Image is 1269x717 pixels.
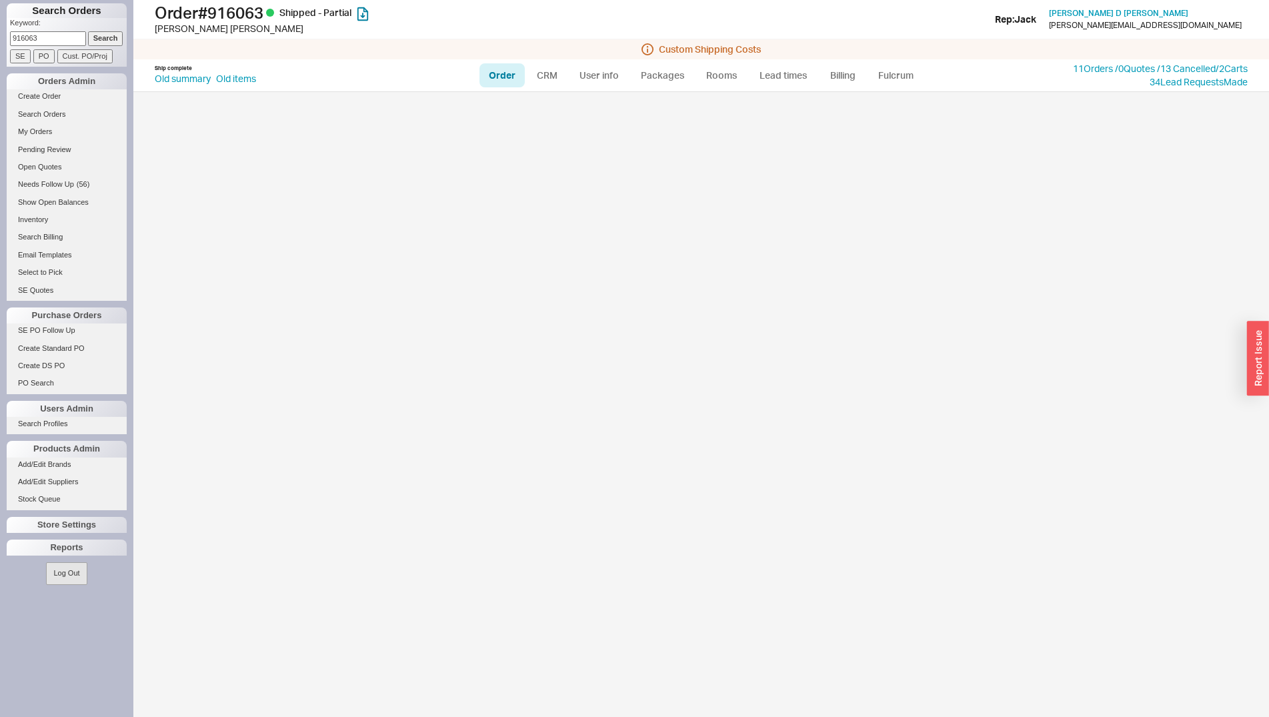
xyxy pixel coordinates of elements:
a: Open Quotes [7,160,127,174]
a: Add/Edit Suppliers [7,475,127,489]
a: Inventory [7,213,127,227]
a: My Orders [7,125,127,139]
span: Custom Shipping Costs [659,44,761,55]
a: 11Orders /0Quotes /13 Cancelled [1073,63,1216,74]
a: PO Search [7,376,127,390]
a: SE PO Follow Up [7,323,127,337]
div: Rep: Jack [995,13,1036,26]
input: Cust. PO/Proj [57,49,113,63]
div: Purchase Orders [7,307,127,323]
div: Products Admin [7,441,127,457]
input: PO [33,49,55,63]
a: [PERSON_NAME] D [PERSON_NAME] [1049,9,1188,18]
span: Pending Review [18,145,71,153]
div: [PERSON_NAME] [PERSON_NAME] [155,22,638,35]
a: Fulcrum [869,63,924,87]
a: Needs Follow Up(56) [7,177,127,191]
a: Search Orders [7,107,127,121]
a: Show Open Balances [7,195,127,209]
a: SE Quotes [7,283,127,297]
span: Shipped - Partial [279,7,351,18]
div: [PERSON_NAME][EMAIL_ADDRESS][DOMAIN_NAME] [1049,21,1242,30]
a: Create Standard PO [7,341,127,355]
a: Email Templates [7,248,127,262]
a: Search Profiles [7,417,127,431]
div: Orders Admin [7,73,127,89]
div: Ship complete [155,65,192,72]
a: Create DS PO [7,359,127,373]
input: Search [88,31,123,45]
a: 34Lead RequestsMade [1150,76,1248,87]
a: Old items [216,72,256,85]
a: Packages [631,63,694,87]
p: Keyword: [10,18,127,31]
a: Add/Edit Brands [7,458,127,472]
a: /2Carts [1216,63,1248,74]
a: Billing [820,63,866,87]
a: Create Order [7,89,127,103]
a: User info [569,63,629,87]
div: Users Admin [7,401,127,417]
a: Search Billing [7,230,127,244]
span: Needs Follow Up [18,180,74,188]
a: CRM [527,63,567,87]
a: Lead times [750,63,817,87]
a: Select to Pick [7,265,127,279]
h1: Search Orders [7,3,127,18]
button: Log Out [46,562,87,584]
h1: Order # 916063 [155,3,638,22]
span: [PERSON_NAME] D [PERSON_NAME] [1049,8,1188,18]
a: Stock Queue [7,492,127,506]
a: Order [479,63,525,87]
a: Old summary [155,72,211,85]
div: Reports [7,540,127,556]
a: Pending Review [7,143,127,157]
input: SE [10,49,31,63]
a: Rooms [697,63,747,87]
span: ( 56 ) [77,180,90,188]
div: Store Settings [7,517,127,533]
